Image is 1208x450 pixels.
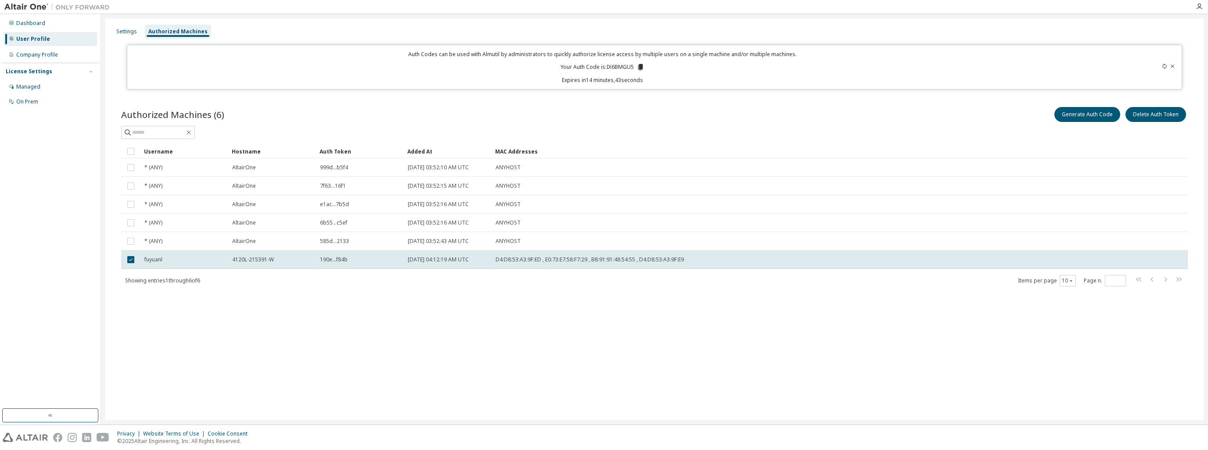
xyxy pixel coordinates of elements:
[116,28,137,35] div: Settings
[408,164,469,171] span: [DATE] 03:52:10 AM UTC
[133,76,1072,84] p: Expires in 14 minutes, 43 seconds
[232,238,256,245] span: AltairOne
[407,144,488,158] div: Added At
[232,201,256,208] span: AltairOne
[232,219,256,226] span: AltairOne
[1084,275,1126,286] span: Page n.
[496,201,521,208] span: ANYHOST
[1018,275,1076,286] span: Items per page
[16,51,58,58] div: Company Profile
[408,201,469,208] span: [DATE] 03:52:16 AM UTC
[408,238,469,245] span: [DATE] 03:52:43 AM UTC
[82,433,91,442] img: linkedin.svg
[144,164,162,171] span: * (ANY)
[320,201,349,208] span: e1ac...7b5d
[144,256,162,263] span: fuyuanl
[4,3,114,11] img: Altair One
[121,108,224,121] span: Authorized Machines (6)
[408,219,469,226] span: [DATE] 03:52:16 AM UTC
[3,433,48,442] img: altair_logo.svg
[408,182,469,189] span: [DATE] 03:52:15 AM UTC
[117,437,253,445] p: © 2025 Altair Engineering, Inc. All Rights Reserved.
[232,256,274,263] span: 4120L-215391-W
[16,83,40,90] div: Managed
[208,430,253,437] div: Cookie Consent
[496,182,521,189] span: ANYHOST
[53,433,62,442] img: facebook.svg
[232,164,256,171] span: AltairOne
[1062,277,1074,284] button: 10
[148,28,208,35] div: Authorized Machines
[320,256,348,263] span: 190e...f84b
[143,430,208,437] div: Website Terms of Use
[144,219,162,226] span: * (ANY)
[1125,107,1186,122] button: Delete Auth Token
[97,433,109,442] img: youtube.svg
[320,238,349,245] span: 585d...2133
[125,277,200,284] span: Showing entries 1 through 6 of 6
[320,164,348,171] span: 999d...b5f4
[1054,107,1120,122] button: Generate Auth Code
[232,182,256,189] span: AltairOne
[320,219,347,226] span: 6b55...c5ef
[16,20,45,27] div: Dashboard
[320,144,400,158] div: Auth Token
[144,238,162,245] span: * (ANY)
[144,182,162,189] span: * (ANY)
[408,256,469,263] span: [DATE] 04:12:19 AM UTC
[496,238,521,245] span: ANYHOST
[133,50,1072,58] p: Auth Codes can be used with Almutil by administrators to quickly authorize license access by mult...
[561,63,644,71] p: Your Auth Code is: IX6BMGU5
[320,182,346,189] span: 7f63...16f1
[68,433,77,442] img: instagram.svg
[144,144,225,158] div: Username
[496,256,684,263] span: D4:D8:53:A3:9F:ED , E0:73:E7:58:F7:29 , B8:91:91:48:54:55 , D4:D8:53:A3:9F:E9
[496,164,521,171] span: ANYHOST
[232,144,313,158] div: Hostname
[495,144,1096,158] div: MAC Addresses
[117,430,143,437] div: Privacy
[16,98,38,105] div: On Prem
[144,201,162,208] span: * (ANY)
[496,219,521,226] span: ANYHOST
[16,36,50,43] div: User Profile
[6,68,52,75] div: License Settings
